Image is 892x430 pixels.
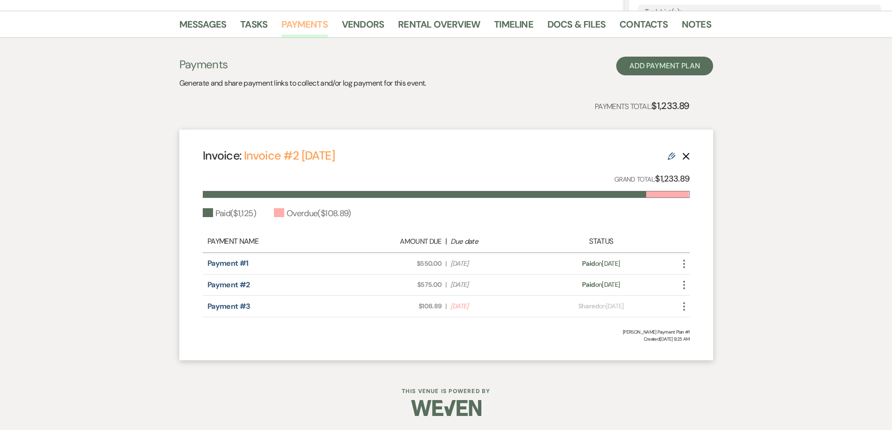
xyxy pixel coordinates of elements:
[541,236,661,247] div: Status
[541,280,661,290] div: on [DATE]
[614,172,690,186] p: Grand Total:
[450,236,537,247] div: Due date
[619,17,668,37] a: Contacts
[445,280,446,290] span: |
[281,17,328,37] a: Payments
[541,259,661,269] div: on [DATE]
[595,98,690,113] p: Payments Total:
[655,173,689,184] strong: $1,233.89
[645,6,874,19] label: Task List(s):
[179,57,426,73] h3: Payments
[682,17,711,37] a: Notes
[342,17,384,37] a: Vendors
[450,301,537,311] span: [DATE]
[541,301,661,311] div: on [DATE]
[547,17,605,37] a: Docs & Files
[207,280,250,290] a: Payment #2
[203,328,690,335] div: [PERSON_NAME] Payment Plan #1
[207,236,351,247] div: Payment Name
[179,77,426,89] p: Generate and share payment links to collect and/or log payment for this event.
[445,301,446,311] span: |
[411,392,481,424] img: Weven Logo
[616,57,713,75] button: Add Payment Plan
[355,301,442,311] span: $108.89
[355,236,442,247] div: Amount Due
[398,17,480,37] a: Rental Overview
[207,301,251,311] a: Payment #3
[203,207,256,220] div: Paid ( $1,125 )
[203,335,690,343] span: Created: [DATE] 9:25 AM
[578,302,599,310] span: Shared
[651,100,689,112] strong: $1,233.89
[203,147,335,164] h4: Invoice:
[274,207,351,220] div: Overdue ( $108.89 )
[179,17,227,37] a: Messages
[450,259,537,269] span: [DATE]
[207,258,249,268] a: Payment #1
[240,17,267,37] a: Tasks
[351,236,542,247] div: |
[582,259,595,268] span: Paid
[355,259,442,269] span: $550.00
[450,280,537,290] span: [DATE]
[355,280,442,290] span: $575.00
[494,17,533,37] a: Timeline
[445,259,446,269] span: |
[582,280,595,289] span: Paid
[244,148,335,163] a: Invoice #2 [DATE]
